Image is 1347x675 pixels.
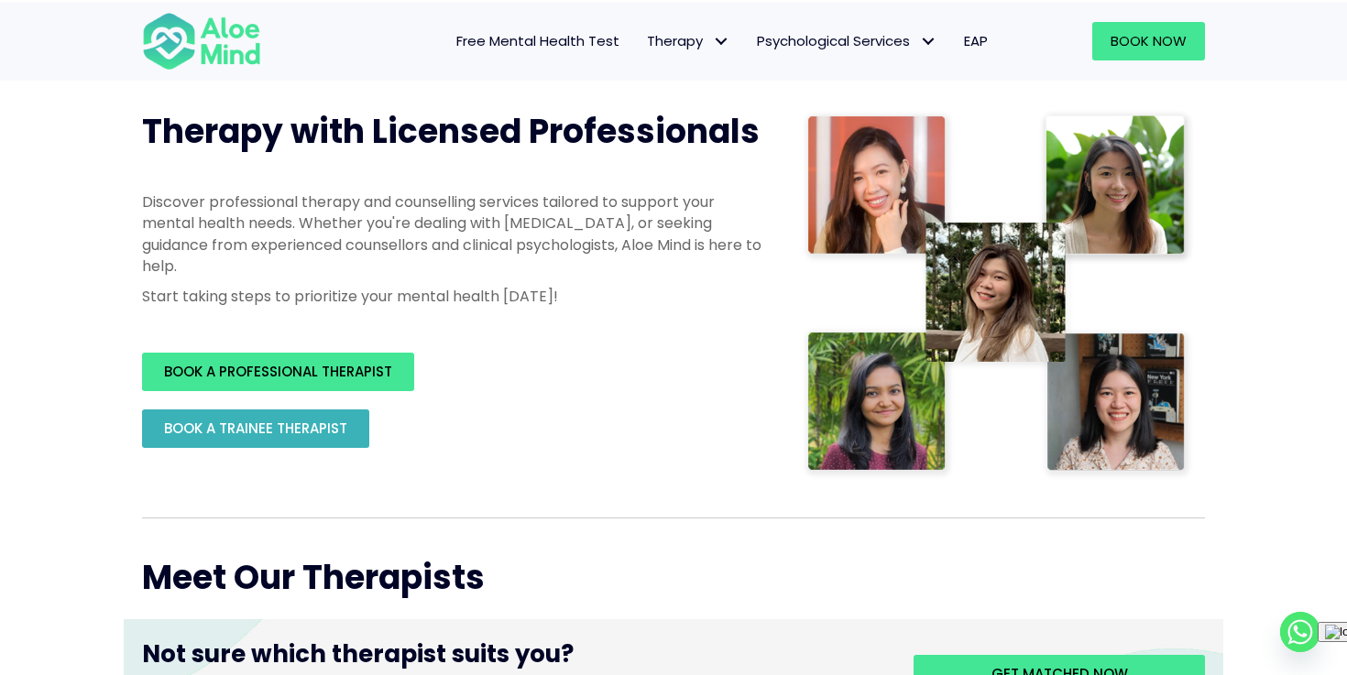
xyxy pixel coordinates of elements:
a: Whatsapp [1280,612,1320,652]
span: Book Now [1111,31,1187,50]
span: Psychological Services: submenu [914,27,941,54]
span: BOOK A PROFESSIONAL THERAPIST [164,362,392,381]
span: Therapy with Licensed Professionals [142,108,760,155]
span: Meet Our Therapists [142,554,485,601]
span: Free Mental Health Test [456,31,619,50]
span: Psychological Services [757,31,936,50]
span: Therapy [647,31,729,50]
a: Psychological ServicesPsychological Services: submenu [743,22,950,60]
a: TherapyTherapy: submenu [633,22,743,60]
p: Start taking steps to prioritize your mental health [DATE]! [142,286,765,307]
img: Therapist collage [802,109,1194,481]
a: BOOK A PROFESSIONAL THERAPIST [142,353,414,391]
a: BOOK A TRAINEE THERAPIST [142,409,369,448]
a: Book Now [1092,22,1205,60]
a: Free Mental Health Test [443,22,633,60]
nav: Menu [285,22,1002,60]
a: EAP [950,22,1002,60]
img: Aloe mind Logo [142,11,261,71]
span: EAP [964,31,988,50]
span: BOOK A TRAINEE THERAPIST [164,419,347,438]
p: Discover professional therapy and counselling services tailored to support your mental health nee... [142,191,765,277]
span: Therapy: submenu [707,27,734,54]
